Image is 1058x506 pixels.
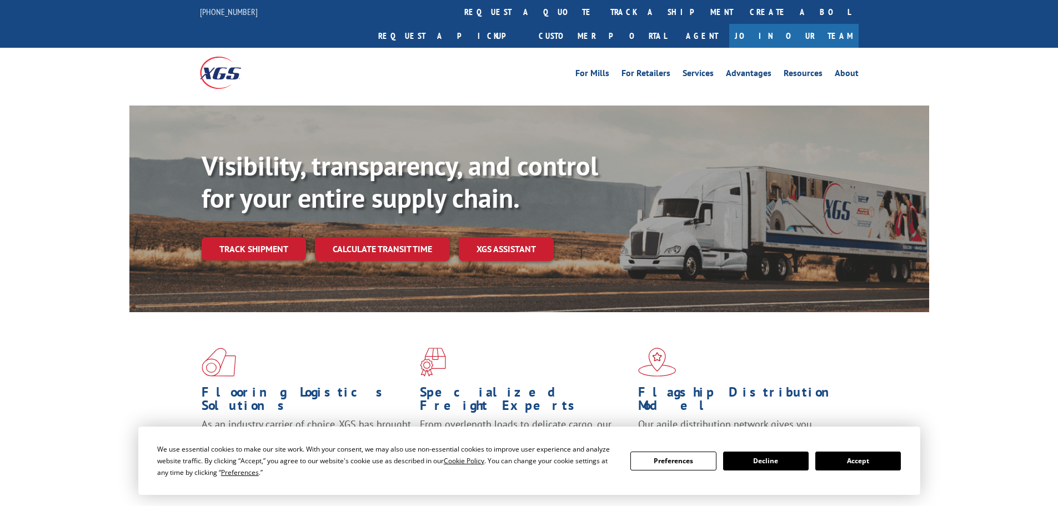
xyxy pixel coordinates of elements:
[638,418,843,444] span: Our agile distribution network gives you nationwide inventory management on demand.
[683,69,714,81] a: Services
[202,148,598,215] b: Visibility, transparency, and control for your entire supply chain.
[530,24,675,48] a: Customer Portal
[202,237,306,260] a: Track shipment
[723,452,809,470] button: Decline
[420,348,446,377] img: xgs-icon-focused-on-flooring-red
[444,456,484,465] span: Cookie Policy
[726,69,771,81] a: Advantages
[784,69,823,81] a: Resources
[729,24,859,48] a: Join Our Team
[638,385,848,418] h1: Flagship Distribution Model
[675,24,729,48] a: Agent
[815,452,901,470] button: Accept
[202,385,412,418] h1: Flooring Logistics Solutions
[202,348,236,377] img: xgs-icon-total-supply-chain-intelligence-red
[202,418,411,457] span: As an industry carrier of choice, XGS has brought innovation and dedication to flooring logistics...
[575,69,609,81] a: For Mills
[370,24,530,48] a: Request a pickup
[835,69,859,81] a: About
[630,452,716,470] button: Preferences
[638,348,676,377] img: xgs-icon-flagship-distribution-model-red
[621,69,670,81] a: For Retailers
[138,427,920,495] div: Cookie Consent Prompt
[420,418,630,467] p: From overlength loads to delicate cargo, our experienced staff knows the best way to move your fr...
[221,468,259,477] span: Preferences
[157,443,617,478] div: We use essential cookies to make our site work. With your consent, we may also use non-essential ...
[315,237,450,261] a: Calculate transit time
[200,6,258,17] a: [PHONE_NUMBER]
[459,237,554,261] a: XGS ASSISTANT
[420,385,630,418] h1: Specialized Freight Experts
